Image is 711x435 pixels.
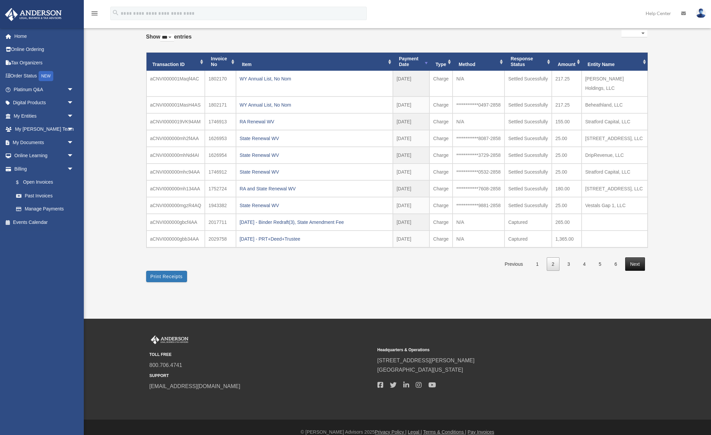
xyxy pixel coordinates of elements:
a: 4 [578,257,591,271]
td: [DATE] [393,113,429,130]
i: search [112,9,119,16]
td: Charge [429,214,453,231]
a: 1 [531,257,544,271]
a: [STREET_ADDRESS][PERSON_NAME] [377,358,475,363]
td: aCNVI000000gbb34AA [146,231,205,247]
div: WY Annual List, No Nom [240,100,389,110]
td: [DATE] [393,197,429,214]
div: [DATE] - Binder Redraft(3), State Amendment Fee [240,217,389,227]
td: 1626954 [205,147,236,164]
a: Legal | [408,429,422,435]
td: Settled Sucessfully [505,147,552,164]
td: [DATE] [393,147,429,164]
td: Settled Sucessfully [505,113,552,130]
a: Terms & Conditions | [423,429,466,435]
td: Charge [429,97,453,113]
a: Online Ordering [5,43,84,56]
td: 2029758 [205,231,236,247]
a: 5 [594,257,606,271]
th: Response Status: activate to sort column ascending [505,53,552,71]
th: Method: activate to sort column ascending [453,53,505,71]
td: Vestals Gap 1, LLC [582,197,648,214]
td: [DATE] [393,71,429,97]
td: N/A [453,71,505,97]
td: 1626953 [205,130,236,147]
td: aCNVI000000mgzR4AQ [146,197,205,214]
th: Invoice No: activate to sort column ascending [205,53,236,71]
td: aCNVI000000mhNd4AI [146,147,205,164]
span: arrow_drop_down [67,162,80,176]
td: Captured [505,214,552,231]
div: State Renewal WV [240,134,389,143]
td: [STREET_ADDRESS], LLC [582,130,648,147]
a: Events Calendar [5,215,84,229]
td: [DATE] [393,180,429,197]
a: My [PERSON_NAME] Teamarrow_drop_down [5,123,84,136]
td: Charge [429,180,453,197]
td: 1943382 [205,197,236,214]
td: 155.00 [552,113,582,130]
th: Type: activate to sort column ascending [429,53,453,71]
div: State Renewal WV [240,201,389,210]
td: 217.25 [552,71,582,97]
td: Settled Sucessfully [505,197,552,214]
td: 1746913 [205,113,236,130]
span: arrow_drop_down [67,83,80,97]
a: Next [625,257,645,271]
a: 2 [547,257,559,271]
td: Beheathland, LLC [582,97,648,113]
td: Charge [429,147,453,164]
a: 3 [562,257,575,271]
th: Payment Date: activate to sort column ascending [393,53,429,71]
select: Showentries [160,34,174,42]
td: 25.00 [552,147,582,164]
a: Previous [499,257,528,271]
td: 217.25 [552,97,582,113]
td: [DATE] [393,214,429,231]
td: Charge [429,231,453,247]
td: 25.00 [552,130,582,147]
a: Home [5,29,84,43]
td: aCNVI000000mh134AA [146,180,205,197]
td: N/A [453,214,505,231]
th: Amount: activate to sort column ascending [552,53,582,71]
span: arrow_drop_down [67,96,80,110]
td: [PERSON_NAME] Holdings, LLC [582,71,648,97]
span: arrow_drop_down [67,136,80,149]
i: menu [91,9,99,17]
td: Charge [429,130,453,147]
td: 265.00 [552,214,582,231]
td: 2017711 [205,214,236,231]
td: 1802170 [205,71,236,97]
td: Charge [429,197,453,214]
button: Print Receipts [146,271,187,282]
th: Entity Name: activate to sort column ascending [582,53,648,71]
a: My Documentsarrow_drop_down [5,136,84,149]
td: 1752724 [205,180,236,197]
td: Stratford Capital, LLC [582,113,648,130]
td: aCNVI000001MasH4AS [146,97,205,113]
a: [GEOGRAPHIC_DATA][US_STATE] [377,367,463,373]
td: aCNVI0000019VK94AM [146,113,205,130]
a: Manage Payments [9,202,84,216]
div: WY Annual List, No Nom [240,74,389,83]
div: [DATE] - PRT+Deed+Trustee [240,234,389,244]
th: Transaction ID: activate to sort column ascending [146,53,205,71]
td: 25.00 [552,197,582,214]
td: Stratford Capital, LLC [582,164,648,180]
small: Headquarters & Operations [377,347,601,354]
a: Tax Organizers [5,56,84,69]
small: TOLL FREE [150,351,373,358]
a: Order StatusNEW [5,69,84,83]
td: aCNVI000000gbcf4AA [146,214,205,231]
div: RA Renewal WV [240,117,389,126]
span: arrow_drop_down [67,123,80,136]
td: aCNVI000001Maqf4AC [146,71,205,97]
td: aCNVI000000mhc94AA [146,164,205,180]
a: Digital Productsarrow_drop_down [5,96,84,110]
a: 800.706.4741 [150,362,182,368]
td: 1802171 [205,97,236,113]
td: N/A [453,231,505,247]
img: Anderson Advisors Platinum Portal [3,8,64,21]
td: Settled Sucessfully [505,180,552,197]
